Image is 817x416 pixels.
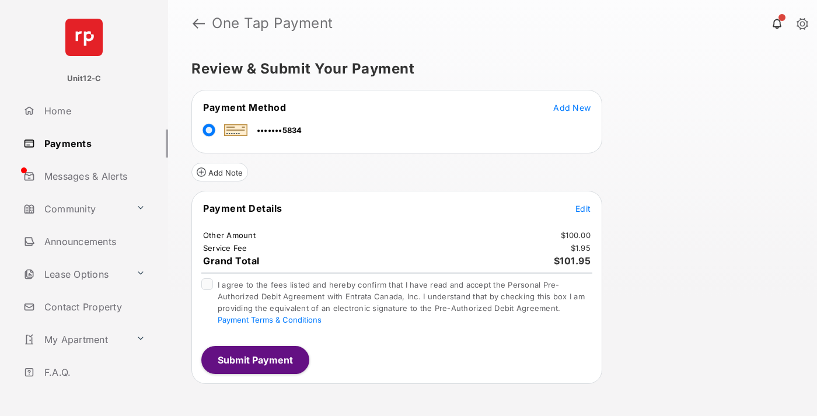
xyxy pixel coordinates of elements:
[570,243,591,253] td: $1.95
[19,326,131,354] a: My Apartment
[67,73,102,85] p: Unit12-C
[201,346,309,374] button: Submit Payment
[203,255,260,267] span: Grand Total
[19,195,131,223] a: Community
[191,62,784,76] h5: Review & Submit Your Payment
[202,230,256,240] td: Other Amount
[553,103,591,113] span: Add New
[218,315,322,324] button: I agree to the fees listed and hereby confirm that I have read and accept the Personal Pre-Author...
[19,260,131,288] a: Lease Options
[218,280,585,324] span: I agree to the fees listed and hereby confirm that I have read and accept the Personal Pre-Author...
[65,19,103,56] img: svg+xml;base64,PHN2ZyB4bWxucz0iaHR0cDovL3d3dy53My5vcmcvMjAwMC9zdmciIHdpZHRoPSI2NCIgaGVpZ2h0PSI2NC...
[19,97,168,125] a: Home
[212,16,333,30] strong: One Tap Payment
[202,243,248,253] td: Service Fee
[575,204,591,214] span: Edit
[19,162,168,190] a: Messages & Alerts
[553,102,591,113] button: Add New
[19,130,168,158] a: Payments
[19,228,168,256] a: Announcements
[560,230,591,240] td: $100.00
[203,102,286,113] span: Payment Method
[191,163,248,181] button: Add Note
[19,358,168,386] a: F.A.Q.
[257,125,302,135] span: •••••••5834
[19,293,168,321] a: Contact Property
[554,255,591,267] span: $101.95
[575,202,591,214] button: Edit
[203,202,282,214] span: Payment Details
